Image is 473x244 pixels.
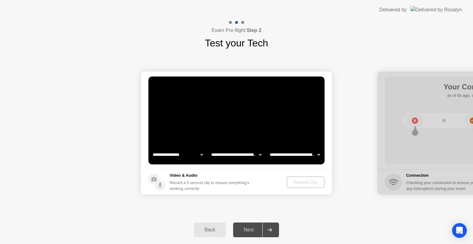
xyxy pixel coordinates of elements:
[210,148,263,161] select: Available speakers
[196,227,224,233] div: Back
[235,227,262,233] div: Next
[269,148,321,161] select: Available microphones
[233,222,279,237] button: Next
[257,83,264,91] div: . . .
[452,223,467,238] div: Open Intercom Messenger
[289,180,322,185] div: Record Clip
[152,148,204,161] select: Available cameras
[287,176,325,188] button: Record Clip
[205,36,268,50] h1: Test your Tech
[194,222,226,237] button: Back
[252,83,260,91] div: !
[170,172,252,179] h5: Video & Audio
[247,28,261,33] b: Step 2
[410,6,462,13] img: Delivered by Rosalyn
[170,180,252,191] div: Record a 5 second clip to ensure everything’s working correctly
[212,27,261,34] h4: Exam Pre-flight:
[379,6,407,14] div: Delivered by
